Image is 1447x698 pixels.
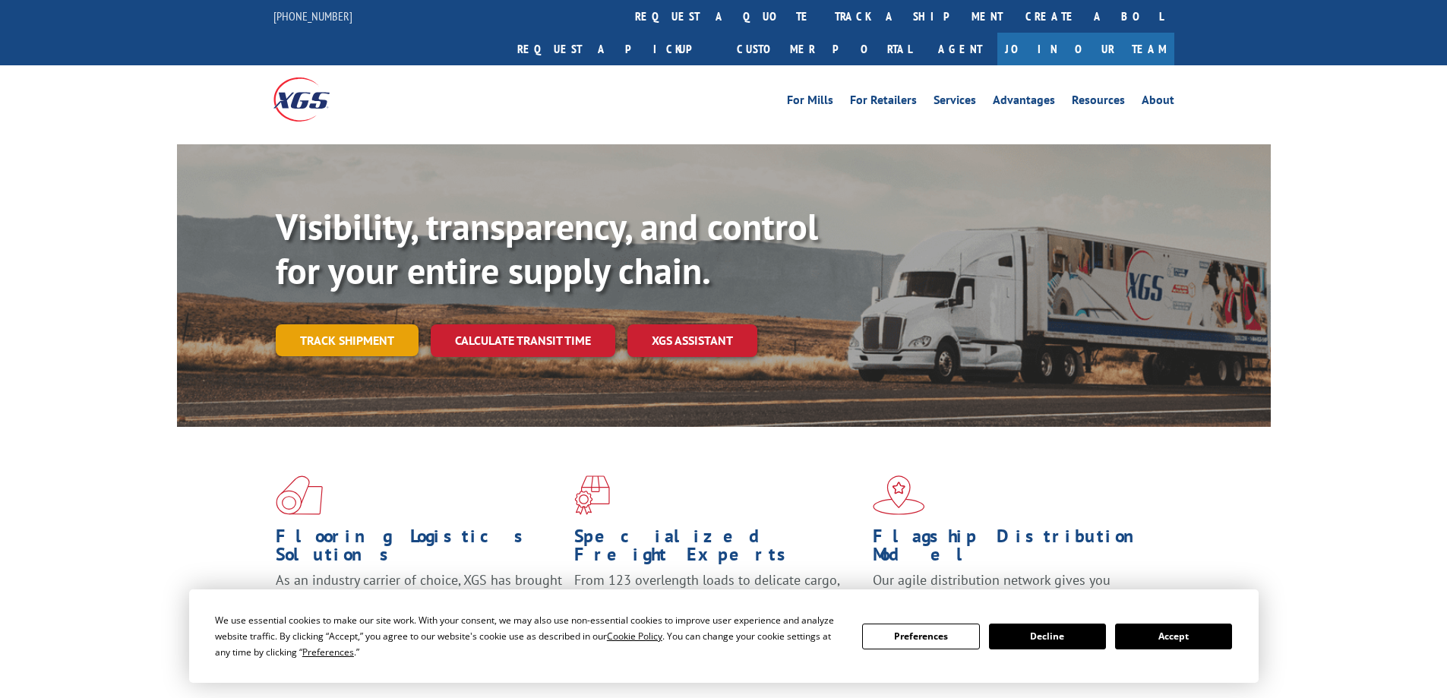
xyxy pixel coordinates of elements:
a: For Retailers [850,94,917,111]
h1: Flagship Distribution Model [873,527,1160,571]
a: About [1142,94,1174,111]
span: Cookie Policy [607,630,662,643]
b: Visibility, transparency, and control for your entire supply chain. [276,203,818,294]
a: Agent [923,33,997,65]
div: We use essential cookies to make our site work. With your consent, we may also use non-essential ... [215,612,844,660]
a: XGS ASSISTANT [627,324,757,357]
h1: Flooring Logistics Solutions [276,527,563,571]
h1: Specialized Freight Experts [574,527,861,571]
img: xgs-icon-focused-on-flooring-red [574,475,610,515]
button: Accept [1115,624,1232,649]
span: Our agile distribution network gives you nationwide inventory management on demand. [873,571,1152,607]
a: Join Our Team [997,33,1174,65]
a: Request a pickup [506,33,725,65]
a: Track shipment [276,324,419,356]
a: Advantages [993,94,1055,111]
span: As an industry carrier of choice, XGS has brought innovation and dedication to flooring logistics... [276,571,562,625]
a: Resources [1072,94,1125,111]
div: Cookie Consent Prompt [189,589,1259,683]
a: [PHONE_NUMBER] [273,8,352,24]
a: Customer Portal [725,33,923,65]
a: Calculate transit time [431,324,615,357]
button: Preferences [862,624,979,649]
a: Services [934,94,976,111]
img: xgs-icon-flagship-distribution-model-red [873,475,925,515]
p: From 123 overlength loads to delicate cargo, our experienced staff knows the best way to move you... [574,571,861,639]
a: For Mills [787,94,833,111]
img: xgs-icon-total-supply-chain-intelligence-red [276,475,323,515]
span: Preferences [302,646,354,659]
button: Decline [989,624,1106,649]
